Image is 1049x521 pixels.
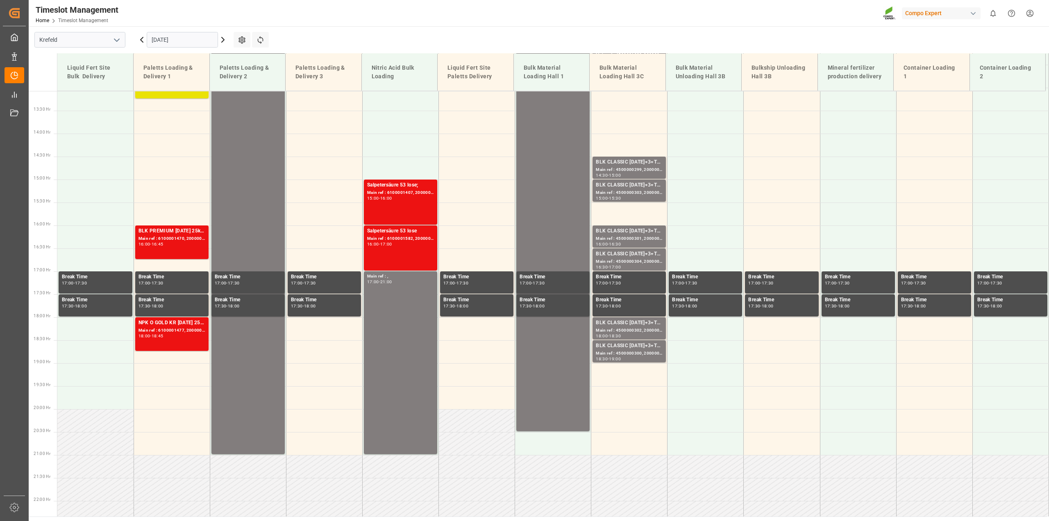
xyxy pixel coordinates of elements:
div: BLK CLASSIC [DATE]+3+TE BULK; [596,342,663,350]
button: Compo Expert [902,5,984,21]
div: - [913,304,914,308]
span: 21:00 Hr [34,451,50,456]
span: 21:30 Hr [34,474,50,479]
input: DD.MM.YYYY [147,32,218,48]
span: 18:00 Hr [34,314,50,318]
div: NPK O GOLD KR [DATE] 25kg (x60) IT; [139,319,205,327]
div: 17:30 [838,281,850,285]
div: 17:30 [75,281,87,285]
span: 22:00 Hr [34,497,50,502]
div: Break Time [443,296,510,304]
div: 21:00 [380,280,392,284]
div: Container Loading 1 [900,60,963,84]
div: 17:00 [139,281,150,285]
div: 18:00 [456,304,468,308]
div: 17:00 [977,281,989,285]
div: 18:00 [609,304,621,308]
div: - [684,281,685,285]
div: - [531,304,533,308]
div: - [760,281,761,285]
div: 17:30 [596,304,608,308]
div: Break Time [62,296,129,304]
div: 16:30 [596,265,608,269]
span: 17:00 Hr [34,268,50,272]
input: Type to search/select [34,32,125,48]
div: Main ref : 6100001407, 2000001211; [367,189,434,196]
div: Main ref : 6100001470, 2000001295 [139,235,205,242]
div: Break Time [215,296,282,304]
span: 19:00 Hr [34,359,50,364]
div: - [303,304,304,308]
div: Bulk Material Unloading Hall 3B [672,60,735,84]
div: BLK CLASSIC [DATE]+3+TE BULK; [596,181,663,189]
div: Bulk Material Loading Hall 1 [520,60,583,84]
div: 17:30 [215,304,227,308]
div: 17:30 [977,304,989,308]
div: Paletts Loading & Delivery 2 [216,60,279,84]
div: - [989,304,990,308]
div: Main ref : 4500000301, 2000000241; [596,235,663,242]
div: Break Time [825,296,892,304]
div: Main ref : 4500000303, 2000000241; [596,189,663,196]
div: 17:00 [520,281,531,285]
div: Nitric Acid Bulk Loading [368,60,431,84]
div: BLK CLASSIC [DATE]+3+TE BULK; [596,158,663,166]
div: 17:30 [990,281,1002,285]
div: Paletts Loading & Delivery 3 [292,60,355,84]
div: Break Time [291,273,358,281]
div: BLK CLASSIC [DATE]+3+TE BULK; [596,227,663,235]
div: 17:00 [380,242,392,246]
div: Break Time [520,296,586,304]
div: 17:30 [304,281,316,285]
div: - [608,304,609,308]
div: 17:30 [609,281,621,285]
div: 17:00 [825,281,837,285]
div: Main ref : 6100001477, 2000000682;2000001303; [139,327,205,334]
div: Liquid Fert Site Paletts Delivery [444,60,507,84]
div: 17:30 [62,304,74,308]
div: 17:30 [685,281,697,285]
span: 18:30 Hr [34,337,50,341]
span: 13:30 Hr [34,107,50,111]
div: Break Time [672,296,739,304]
div: Break Time [825,273,892,281]
div: Paletts Loading & Delivery 1 [140,60,203,84]
div: Main ref : 4500000300, 2000000241; [596,350,663,357]
span: 20:00 Hr [34,405,50,410]
div: - [608,334,609,338]
div: 16:45 [152,242,163,246]
div: 18:00 [990,304,1002,308]
button: open menu [110,34,123,46]
div: - [913,281,914,285]
div: 17:00 [62,281,74,285]
div: 17:30 [825,304,837,308]
span: 16:00 Hr [34,222,50,226]
div: Mineral fertilizer production delivery [824,60,887,84]
div: 16:00 [380,196,392,200]
div: - [226,304,227,308]
div: 14:30 [596,173,608,177]
div: - [150,304,151,308]
div: 17:00 [291,281,303,285]
div: 18:00 [762,304,774,308]
div: - [836,281,838,285]
div: 17:00 [609,265,621,269]
div: 17:30 [672,304,684,308]
span: 14:30 Hr [34,153,50,157]
div: BLK CLASSIC [DATE]+3+TE BULK; [596,250,663,258]
span: 16:30 Hr [34,245,50,249]
div: - [150,281,151,285]
div: 17:00 [596,281,608,285]
div: Break Time [901,273,968,281]
div: Main ref : , [367,273,434,280]
div: 18:45 [152,334,163,338]
div: 18:00 [75,304,87,308]
div: 18:00 [838,304,850,308]
div: Break Time [139,296,205,304]
div: Main ref : 4500000304, 2000000241; [596,258,663,265]
div: - [379,280,380,284]
div: Break Time [596,296,663,304]
div: Compo Expert [902,7,981,19]
div: - [379,242,380,246]
div: Break Time [291,296,358,304]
